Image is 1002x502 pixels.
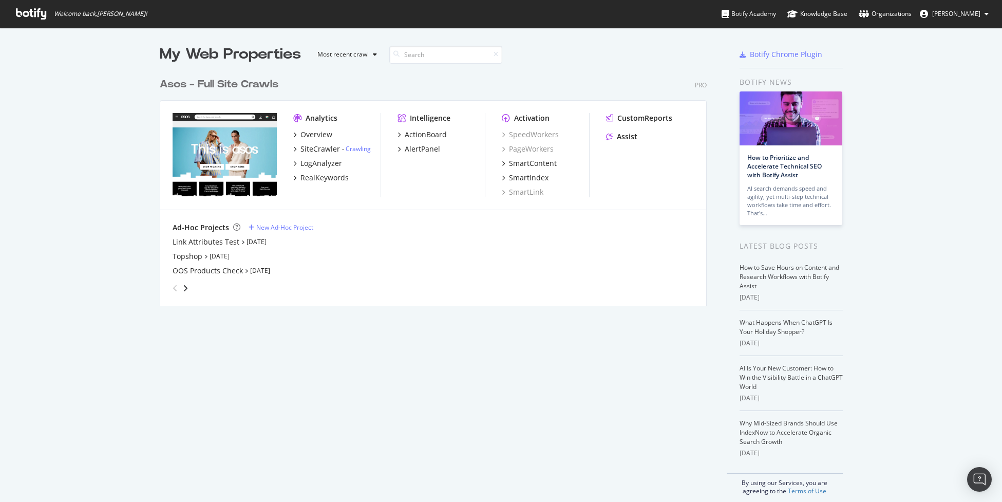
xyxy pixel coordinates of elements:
a: Why Mid-Sized Brands Should Use IndexNow to Accelerate Organic Search Growth [740,419,838,446]
a: Topshop [173,251,202,262]
div: [DATE] [740,394,843,403]
div: Most recent crawl [317,51,369,58]
a: [DATE] [210,252,230,261]
div: New Ad-Hoc Project [256,223,313,232]
div: AI search demands speed and agility, yet multi-step technical workflows take time and effort. Tha... [747,184,835,217]
div: - [342,144,371,153]
span: Welcome back, [PERSON_NAME] ! [54,10,147,18]
img: How to Prioritize and Accelerate Technical SEO with Botify Assist [740,91,842,145]
a: RealKeywords [293,173,349,183]
div: SmartContent [509,158,557,169]
div: SiteCrawler [300,144,340,154]
div: Assist [617,132,637,142]
div: LogAnalyzer [300,158,342,169]
div: angle-right [182,283,189,293]
a: SiteCrawler- Crawling [293,144,371,154]
a: OOS Products Check [173,266,243,276]
a: CustomReports [606,113,672,123]
span: Richard Lawther [932,9,980,18]
a: New Ad-Hoc Project [249,223,313,232]
div: [DATE] [740,293,843,302]
div: Botify Chrome Plugin [750,49,822,60]
a: Terms of Use [788,487,826,495]
a: Crawling [346,144,371,153]
a: How to Save Hours on Content and Research Workflows with Botify Assist [740,263,839,290]
div: Organizations [859,9,912,19]
a: ActionBoard [398,129,447,140]
div: Latest Blog Posts [740,240,843,252]
div: My Web Properties [160,44,301,65]
a: SmartLink [502,187,543,197]
a: [DATE] [250,266,270,275]
div: Analytics [306,113,337,123]
a: Botify Chrome Plugin [740,49,822,60]
div: Overview [300,129,332,140]
div: RealKeywords [300,173,349,183]
a: Overview [293,129,332,140]
a: SmartContent [502,158,557,169]
div: Pro [695,81,707,89]
a: LogAnalyzer [293,158,342,169]
a: How to Prioritize and Accelerate Technical SEO with Botify Assist [747,153,822,179]
a: SpeedWorkers [502,129,559,140]
div: Open Intercom Messenger [967,467,992,492]
div: Ad-Hoc Projects [173,222,229,233]
a: AlertPanel [398,144,440,154]
img: www.asos.com [173,113,277,196]
div: CustomReports [617,113,672,123]
input: Search [389,46,502,64]
div: [DATE] [740,449,843,458]
div: ActionBoard [405,129,447,140]
a: [DATE] [247,237,267,246]
div: [DATE] [740,339,843,348]
a: Assist [606,132,637,142]
button: Most recent crawl [309,46,381,63]
div: Knowledge Base [787,9,847,19]
div: AlertPanel [405,144,440,154]
a: PageWorkers [502,144,554,154]
div: Asos - Full Site Crawls [160,77,278,92]
a: AI Is Your New Customer: How to Win the Visibility Battle in a ChatGPT World [740,364,843,391]
a: Link Attributes Test [173,237,239,247]
a: Asos - Full Site Crawls [160,77,282,92]
button: [PERSON_NAME] [912,6,997,22]
div: By using our Services, you are agreeing to the [727,473,843,495]
a: SmartIndex [502,173,549,183]
div: grid [160,65,715,306]
div: Botify news [740,77,843,88]
a: What Happens When ChatGPT Is Your Holiday Shopper? [740,318,833,336]
div: Activation [514,113,550,123]
div: angle-left [168,280,182,296]
div: Botify Academy [722,9,776,19]
div: SmartIndex [509,173,549,183]
div: Intelligence [410,113,450,123]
